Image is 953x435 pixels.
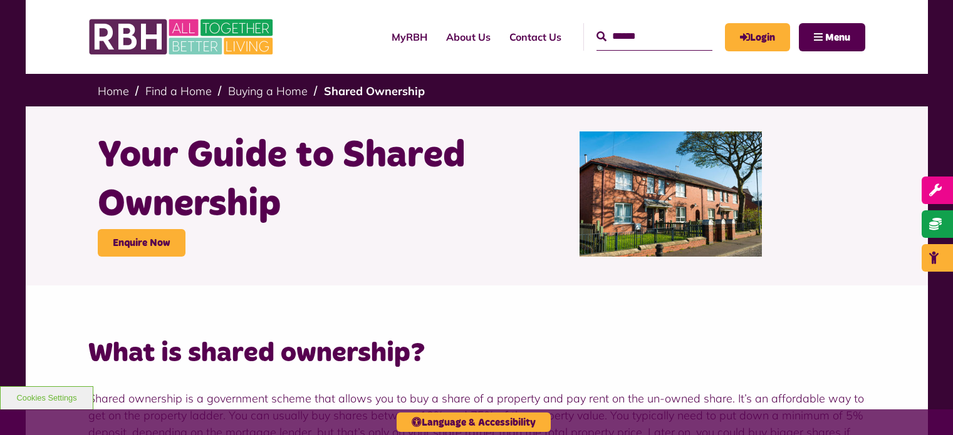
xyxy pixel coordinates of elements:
a: MyRBH [725,23,790,51]
h2: What is shared ownership? [88,335,865,371]
img: RBH [88,13,276,61]
a: Shared Ownership [324,84,425,98]
iframe: Netcall Web Assistant for live chat [897,379,953,435]
button: Language & Accessibility [397,412,551,432]
a: Home [98,84,129,98]
img: Belton Avenue [580,131,763,257]
a: About Us [437,20,500,54]
a: Enquire Now [98,229,185,257]
span: Menu [825,33,850,43]
a: Find a Home [145,84,212,98]
input: Search [596,23,712,50]
a: MyRBH [382,20,437,54]
a: Buying a Home [228,84,308,98]
button: Navigation [799,23,865,51]
h1: Your Guide to Shared Ownership [98,131,467,229]
a: Contact Us [500,20,571,54]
